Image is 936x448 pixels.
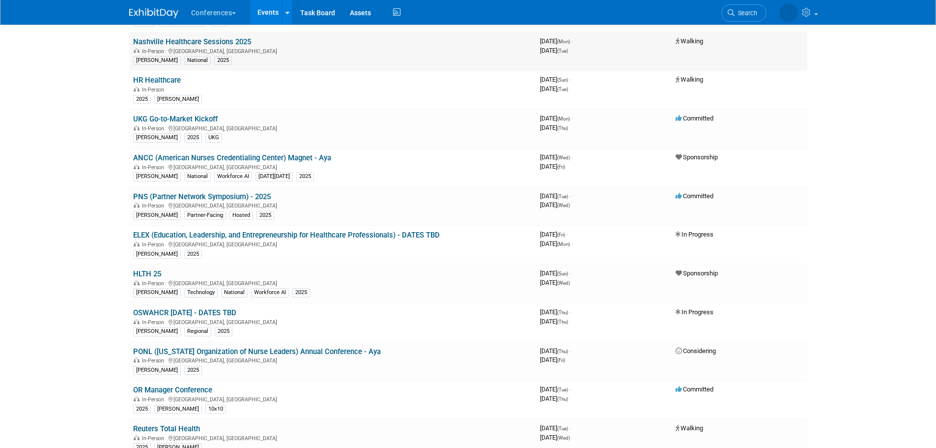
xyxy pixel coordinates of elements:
[557,39,570,44] span: (Mon)
[133,47,532,55] div: [GEOGRAPHIC_DATA], [GEOGRAPHIC_DATA]
[676,308,713,316] span: In Progress
[292,288,310,297] div: 2025
[540,424,571,432] span: [DATE]
[676,76,703,83] span: Walking
[133,56,181,65] div: [PERSON_NAME]
[134,358,140,362] img: In-Person Event
[133,327,181,336] div: [PERSON_NAME]
[134,125,140,130] img: In-Person Event
[221,288,248,297] div: National
[133,153,331,162] a: ANCC (American Nurses Credentialing Center) Magnet - Aya
[569,424,571,432] span: -
[142,241,167,248] span: In-Person
[205,133,222,142] div: UKG
[133,279,532,287] div: [GEOGRAPHIC_DATA], [GEOGRAPHIC_DATA]
[256,211,274,220] div: 2025
[133,405,151,414] div: 2025
[296,172,314,181] div: 2025
[540,434,570,441] span: [DATE]
[133,366,181,375] div: [PERSON_NAME]
[133,124,532,132] div: [GEOGRAPHIC_DATA], [GEOGRAPHIC_DATA]
[557,358,565,363] span: (Fri)
[142,358,167,364] span: In-Person
[540,192,571,200] span: [DATE]
[133,434,532,442] div: [GEOGRAPHIC_DATA], [GEOGRAPHIC_DATA]
[133,347,381,356] a: PONL ([US_STATE] Organization of Nurse Leaders) Annual Conference - Aya
[557,87,568,92] span: (Tue)
[133,201,532,209] div: [GEOGRAPHIC_DATA], [GEOGRAPHIC_DATA]
[735,9,757,17] span: Search
[540,37,573,45] span: [DATE]
[540,308,571,316] span: [DATE]
[540,124,568,131] span: [DATE]
[184,366,202,375] div: 2025
[567,231,568,238] span: -
[557,155,570,160] span: (Wed)
[557,203,570,208] span: (Wed)
[676,231,713,238] span: In Progress
[540,153,573,161] span: [DATE]
[676,192,713,200] span: Committed
[557,116,570,121] span: (Mon)
[557,426,568,431] span: (Tue)
[557,280,570,286] span: (Wed)
[255,172,293,181] div: [DATE][DATE]
[569,386,571,393] span: -
[569,308,571,316] span: -
[571,153,573,161] span: -
[214,172,252,181] div: Workforce AI
[133,356,532,364] div: [GEOGRAPHIC_DATA], [GEOGRAPHIC_DATA]
[134,203,140,208] img: In-Person Event
[676,386,713,393] span: Committed
[557,387,568,392] span: (Tue)
[142,203,167,209] span: In-Person
[557,48,568,54] span: (Tue)
[134,87,140,91] img: In-Person Event
[540,201,570,209] span: [DATE]
[721,4,766,22] a: Search
[215,327,232,336] div: 2025
[133,250,181,259] div: [PERSON_NAME]
[676,269,718,277] span: Sponsorship
[142,87,167,93] span: In-Person
[133,269,161,278] a: HLTH 25
[129,8,178,18] img: ExhibitDay
[142,125,167,132] span: In-Person
[540,76,571,83] span: [DATE]
[229,211,253,220] div: Hosted
[569,76,571,83] span: -
[540,115,573,122] span: [DATE]
[133,231,440,239] a: ELEX (Education, Leadership, and Entrepreneurship for Healthcare Professionals) - DATES TBD
[557,349,568,354] span: (Thu)
[142,435,167,442] span: In-Person
[557,241,570,247] span: (Mon)
[184,288,218,297] div: Technology
[134,48,140,53] img: In-Person Event
[133,308,236,317] a: OSWAHCR [DATE] - DATES TBD
[557,164,565,170] span: (Fri)
[133,115,218,123] a: UKG Go-to-Market Kickoff
[540,240,570,247] span: [DATE]
[184,172,211,181] div: National
[133,163,532,171] div: [GEOGRAPHIC_DATA], [GEOGRAPHIC_DATA]
[142,280,167,287] span: In-Person
[540,85,568,92] span: [DATE]
[133,37,251,46] a: Nashville Healthcare Sessions 2025
[133,288,181,297] div: [PERSON_NAME]
[557,435,570,441] span: (Wed)
[540,347,571,355] span: [DATE]
[133,133,181,142] div: [PERSON_NAME]
[779,3,798,22] img: Stephanie Donley
[540,356,565,363] span: [DATE]
[676,37,703,45] span: Walking
[142,319,167,326] span: In-Person
[571,115,573,122] span: -
[184,211,226,220] div: Partner-Facing
[133,318,532,326] div: [GEOGRAPHIC_DATA], [GEOGRAPHIC_DATA]
[133,395,532,403] div: [GEOGRAPHIC_DATA], [GEOGRAPHIC_DATA]
[676,153,718,161] span: Sponsorship
[133,76,181,85] a: HR Healthcare
[676,424,703,432] span: Walking
[134,396,140,401] img: In-Person Event
[540,231,568,238] span: [DATE]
